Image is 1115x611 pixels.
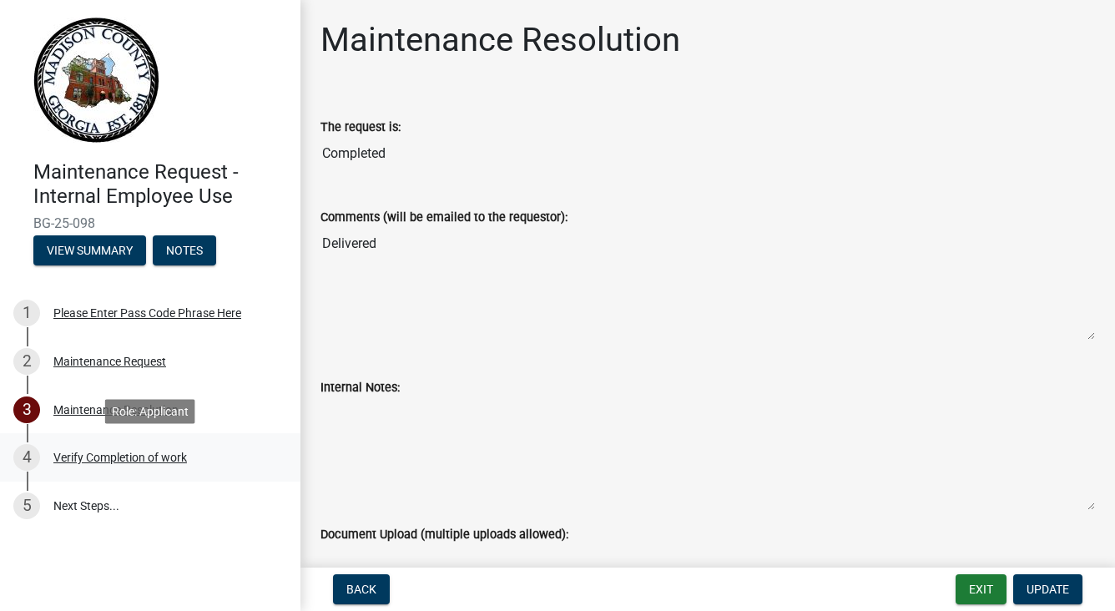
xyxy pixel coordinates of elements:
[53,404,179,416] div: Maintenance Resolution
[956,574,1007,604] button: Exit
[320,212,568,224] label: Comments (will be emailed to the requestor):
[13,300,40,326] div: 1
[13,492,40,519] div: 5
[33,235,146,265] button: View Summary
[53,452,187,463] div: Verify Completion of work
[53,356,166,367] div: Maintenance Request
[33,160,287,209] h4: Maintenance Request - Internal Employee Use
[53,307,241,319] div: Please Enter Pass Code Phrase Here
[1027,583,1069,596] span: Update
[33,18,159,143] img: Madison County, Georgia
[320,382,400,394] label: Internal Notes:
[320,122,401,134] label: The request is:
[13,396,40,423] div: 3
[33,215,267,231] span: BG-25-098
[153,245,216,258] wm-modal-confirm: Notes
[105,399,195,423] div: Role: Applicant
[13,348,40,375] div: 2
[320,227,1095,341] textarea: Delivered
[13,444,40,471] div: 4
[153,235,216,265] button: Notes
[346,583,376,596] span: Back
[320,20,680,60] h1: Maintenance Resolution
[1013,574,1082,604] button: Update
[33,245,146,258] wm-modal-confirm: Summary
[333,574,390,604] button: Back
[320,529,568,541] label: Document Upload (multiple uploads allowed):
